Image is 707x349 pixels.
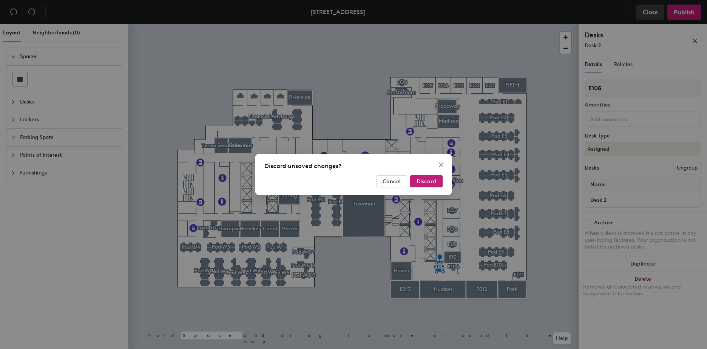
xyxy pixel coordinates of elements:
[383,178,401,185] span: Cancel
[435,159,447,171] button: Close
[438,162,444,168] span: close
[376,175,407,187] button: Cancel
[410,175,443,187] button: Discard
[264,162,443,171] div: Discard unsaved changes?
[435,162,447,168] span: Close
[417,178,436,185] span: Discard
